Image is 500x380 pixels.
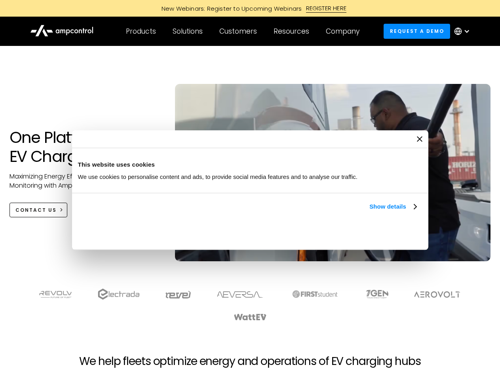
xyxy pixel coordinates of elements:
div: REGISTER HERE [306,4,347,13]
img: Aerovolt Logo [414,291,461,298]
img: electrada logo [98,289,139,300]
div: Company [326,27,359,36]
div: CONTACT US [15,207,57,214]
p: Maximizing Energy Efficiency, Uptime, and 24/7 Monitoring with Ampcontrol Solutions [10,172,160,190]
div: Solutions [173,27,203,36]
div: Products [126,27,156,36]
div: Resources [274,27,309,36]
a: Show details [369,202,416,211]
a: CONTACT US [10,203,68,217]
a: New Webinars: Register to Upcoming WebinarsREGISTER HERE [72,4,428,13]
img: WattEV logo [234,314,267,320]
a: Request a demo [384,24,450,38]
div: Customers [219,27,257,36]
div: New Webinars: Register to Upcoming Webinars [154,4,306,13]
h2: We help fleets optimize energy and operations of EV charging hubs [79,355,420,368]
div: This website uses cookies [78,160,422,169]
h1: One Platform for EV Charging Hubs [10,128,160,166]
button: Close banner [417,136,422,142]
button: Okay [306,220,419,243]
span: We use cookies to personalise content and ads, to provide social media features and to analyse ou... [78,173,358,180]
